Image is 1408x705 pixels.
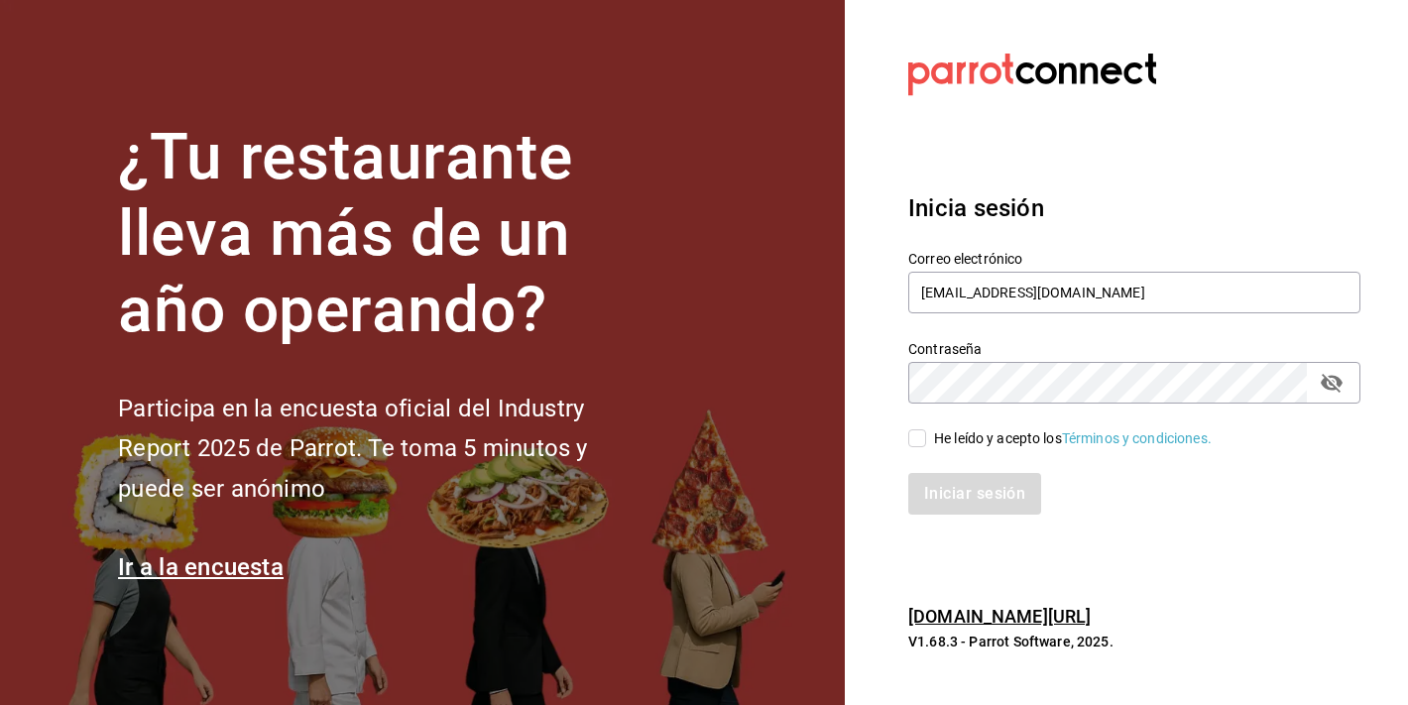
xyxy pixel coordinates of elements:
[1062,430,1212,446] a: Términos y condiciones.
[118,553,284,581] a: Ir a la encuesta
[908,252,1360,266] label: Correo electrónico
[908,632,1360,651] p: V1.68.3 - Parrot Software, 2025.
[908,272,1360,313] input: Ingresa tu correo electrónico
[1315,366,1349,400] button: passwordField
[118,389,653,510] h2: Participa en la encuesta oficial del Industry Report 2025 de Parrot. Te toma 5 minutos y puede se...
[908,190,1360,226] h3: Inicia sesión
[934,428,1212,449] div: He leído y acepto los
[118,120,653,348] h1: ¿Tu restaurante lleva más de un año operando?
[908,606,1091,627] a: [DOMAIN_NAME][URL]
[908,342,1360,356] label: Contraseña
